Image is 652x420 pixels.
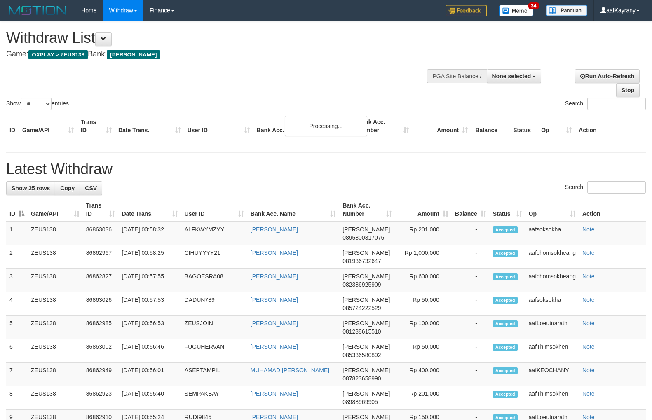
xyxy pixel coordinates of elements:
span: Copy [60,185,75,191]
td: aafchomsokheang [525,245,579,269]
label: Search: [565,181,646,194]
td: 5 [6,316,28,339]
span: Show 25 rows [12,185,50,191]
td: 86863002 [83,339,119,363]
span: [PERSON_NAME] [342,390,390,397]
td: [DATE] 00:55:40 [118,386,181,410]
td: [DATE] 00:57:53 [118,292,181,316]
span: [PERSON_NAME] [342,296,390,303]
img: Feedback.jpg [446,5,487,16]
td: - [452,363,490,386]
span: [PERSON_NAME] [342,367,390,373]
td: - [452,292,490,316]
th: Bank Acc. Name: activate to sort column ascending [247,198,339,222]
td: 8 [6,386,28,410]
span: Copy 087823658990 to clipboard [342,375,381,382]
label: Search: [565,98,646,110]
span: Copy 08988969905 to clipboard [342,399,378,405]
th: Date Trans.: activate to sort column ascending [118,198,181,222]
span: [PERSON_NAME] [342,320,390,327]
td: - [452,222,490,245]
a: CSV [80,181,102,195]
td: [DATE] 00:58:32 [118,222,181,245]
a: Copy [55,181,80,195]
span: [PERSON_NAME] [342,343,390,350]
th: Bank Acc. Name [253,114,354,138]
span: Copy 082386925909 to clipboard [342,281,381,288]
div: Processing... [285,116,367,136]
td: ZEUS138 [28,339,83,363]
span: Copy 081238615510 to clipboard [342,328,381,335]
span: CSV [85,185,97,191]
a: [PERSON_NAME] [251,390,298,397]
input: Search: [587,98,646,110]
a: [PERSON_NAME] [251,273,298,280]
span: [PERSON_NAME] [342,226,390,233]
td: aafsoksokha [525,292,579,316]
label: Show entries [6,98,69,110]
a: Note [582,367,595,373]
span: Accepted [493,297,518,304]
th: Action [575,114,646,138]
td: aafLoeutnarath [525,316,579,339]
td: 6 [6,339,28,363]
span: [PERSON_NAME] [107,50,160,59]
td: 86862923 [83,386,119,410]
a: Note [582,250,595,256]
th: Balance [471,114,510,138]
div: PGA Site Balance / [427,69,486,83]
td: ZEUSJOIN [181,316,247,339]
td: 86862985 [83,316,119,339]
select: Showentries [21,98,52,110]
span: Accepted [493,320,518,327]
td: - [452,269,490,292]
a: Show 25 rows [6,181,55,195]
th: Bank Acc. Number [354,114,413,138]
td: 86862967 [83,245,119,269]
a: [PERSON_NAME] [251,343,298,350]
span: Copy 081936732647 to clipboard [342,258,381,264]
th: User ID: activate to sort column ascending [181,198,247,222]
td: ZEUS138 [28,245,83,269]
th: Trans ID [77,114,115,138]
img: panduan.png [546,5,587,16]
td: 86863036 [83,222,119,245]
span: Accepted [493,344,518,351]
a: Note [582,226,595,233]
span: [PERSON_NAME] [342,250,390,256]
td: Rp 201,000 [395,222,452,245]
td: Rp 100,000 [395,316,452,339]
td: ZEUS138 [28,269,83,292]
th: Trans ID: activate to sort column ascending [83,198,119,222]
button: None selected [487,69,542,83]
a: Stop [616,83,640,97]
h1: Latest Withdraw [6,161,646,177]
td: [DATE] 00:56:01 [118,363,181,386]
th: Bank Acc. Number: activate to sort column ascending [339,198,395,222]
th: Action [579,198,646,222]
span: Accepted [493,391,518,398]
td: Rp 400,000 [395,363,452,386]
td: - [452,316,490,339]
td: ZEUS138 [28,292,83,316]
th: Amount [413,114,471,138]
th: ID: activate to sort column descending [6,198,28,222]
td: [DATE] 00:56:46 [118,339,181,363]
td: 4 [6,292,28,316]
span: Copy 0895800317076 to clipboard [342,234,384,241]
span: 34 [528,2,539,9]
span: Accepted [493,226,518,233]
span: Accepted [493,250,518,257]
td: ASEPTAMPIL [181,363,247,386]
img: MOTION_logo.png [6,4,69,16]
td: BAGOESRA08 [181,269,247,292]
a: [PERSON_NAME] [251,226,298,233]
td: aafsoksokha [525,222,579,245]
th: Amount: activate to sort column ascending [395,198,452,222]
a: Note [582,296,595,303]
td: Rp 50,000 [395,339,452,363]
td: FUGUHERVAN [181,339,247,363]
a: Note [582,273,595,280]
td: 1 [6,222,28,245]
th: Game/API [19,114,77,138]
